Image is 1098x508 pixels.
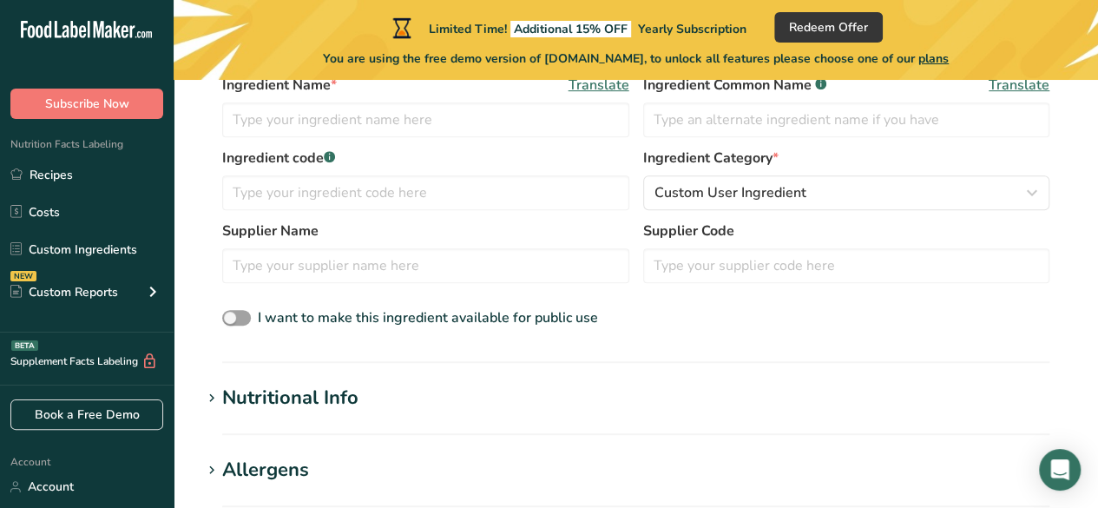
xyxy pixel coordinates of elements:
[918,50,949,67] span: plans
[10,399,163,430] a: Book a Free Demo
[654,182,806,203] span: Custom User Ingredient
[643,248,1050,283] input: Type your supplier code here
[1039,449,1081,491] div: Open Intercom Messenger
[258,308,598,327] span: I want to make this ingredient available for public use
[774,12,883,43] button: Redeem Offer
[10,271,36,281] div: NEW
[643,221,1050,241] label: Supplier Code
[10,283,118,301] div: Custom Reports
[389,17,746,38] div: Limited Time!
[222,75,337,96] span: Ingredient Name
[222,456,309,485] div: Allergens
[10,89,163,119] button: Subscribe Now
[11,340,38,351] div: BETA
[45,95,129,113] span: Subscribe Now
[222,248,629,283] input: Type your supplier name here
[643,102,1050,137] input: Type an alternate ingredient name if you have
[510,21,631,37] span: Additional 15% OFF
[222,175,629,210] input: Type your ingredient code here
[989,75,1049,96] span: Translate
[789,18,868,36] span: Redeem Offer
[643,175,1050,210] button: Custom User Ingredient
[638,21,746,37] span: Yearly Subscription
[222,221,629,241] label: Supplier Name
[323,49,949,68] span: You are using the free demo version of [DOMAIN_NAME], to unlock all features please choose one of...
[222,148,629,168] label: Ingredient code
[643,148,1050,168] label: Ingredient Category
[569,75,629,96] span: Translate
[643,75,826,96] span: Ingredient Common Name
[222,384,358,412] div: Nutritional Info
[222,102,629,137] input: Type your ingredient name here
